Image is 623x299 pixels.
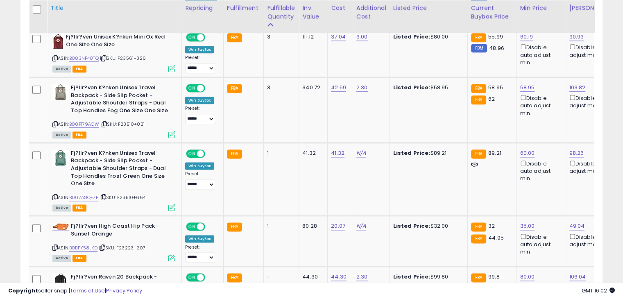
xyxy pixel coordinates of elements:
[99,245,145,251] span: | SKU: F23223+207
[52,131,71,138] span: All listings currently available for purchase on Amazon
[393,33,461,41] div: $80.00
[471,33,486,42] small: FBA
[302,273,321,281] div: 44.30
[520,43,560,66] div: Disable auto adjust min
[393,273,430,281] b: Listed Price:
[331,273,347,281] a: 44.30
[69,245,97,251] a: B0BPY58LKD
[488,234,504,242] span: 44.95
[488,33,503,41] span: 55.99
[471,222,486,231] small: FBA
[356,33,368,41] a: 3.00
[187,34,197,41] span: ON
[71,149,170,190] b: Fj?llr?ven K?nken Unisex Travel Backpack - Side Slip Pocket - Adjustable Shoulder Straps - Dual T...
[52,222,175,260] div: ASIN:
[185,55,217,73] div: Preset:
[227,149,242,159] small: FBA
[69,194,98,201] a: B007AGQF7E
[204,34,217,41] span: OFF
[70,287,105,294] a: Terms of Use
[520,84,535,92] a: 58.95
[204,85,217,92] span: OFF
[72,204,86,211] span: FBA
[569,84,586,92] a: 103.82
[393,4,464,12] div: Listed Price
[520,232,560,256] div: Disable auto adjust min
[71,273,170,290] b: Fj?llr?ven Raven 20 Backpack - Black
[50,4,178,12] div: Title
[187,150,197,157] span: ON
[356,4,386,21] div: Additional Cost
[488,273,500,281] span: 99.8
[488,149,501,157] span: 89.21
[106,287,142,294] a: Privacy Policy
[489,44,504,52] span: 48.96
[471,84,486,93] small: FBA
[267,84,292,91] div: 3
[52,84,175,137] div: ASIN:
[227,33,242,42] small: FBA
[471,273,486,282] small: FBA
[267,4,295,21] div: Fulfillable Quantity
[8,287,142,295] div: seller snap | |
[185,162,214,170] div: Win BuyBox
[72,255,86,262] span: FBA
[356,222,366,230] a: N/A
[187,85,197,92] span: ON
[569,273,586,281] a: 106.04
[100,55,146,61] span: | SKU: F23561+326
[393,149,461,157] div: $89.21
[100,194,145,201] span: | SKU: F23510+664
[227,4,260,12] div: Fulfillment
[52,33,175,71] div: ASIN:
[569,232,615,248] div: Disable auto adjust max
[356,149,366,157] a: N/A
[569,159,615,175] div: Disable auto adjust max
[52,149,69,166] img: 41f10RWRJeS._SL40_.jpg
[393,33,430,41] b: Listed Price:
[8,287,38,294] strong: Copyright
[488,222,495,230] span: 32
[356,273,368,281] a: 2.30
[331,84,346,92] a: 42.59
[52,33,64,50] img: 41gTc6xKg3L._SL40_.jpg
[66,33,165,50] b: Fj?llr?ven Unisex K?nken Mini Ox Red One Size One Size
[471,149,486,159] small: FBA
[185,235,214,242] div: Win BuyBox
[471,95,486,104] small: FBA
[331,4,349,12] div: Cost
[52,149,175,210] div: ASIN:
[185,171,217,190] div: Preset:
[72,66,86,72] span: FBA
[520,273,535,281] a: 80.00
[569,4,618,12] div: [PERSON_NAME]
[267,33,292,41] div: 3
[185,245,217,263] div: Preset:
[471,234,486,243] small: FBA
[69,55,99,62] a: B003NF40TQ
[52,255,71,262] span: All listings currently available for purchase on Amazon
[185,4,220,12] div: Repricing
[488,84,503,91] span: 58.95
[267,222,292,230] div: 1
[52,273,69,290] img: 41HKDK-LlKL._SL40_.jpg
[331,222,345,230] a: 20.07
[393,84,461,91] div: $58.95
[331,33,346,41] a: 37.04
[569,93,615,109] div: Disable auto adjust max
[331,149,344,157] a: 41.32
[520,93,560,117] div: Disable auto adjust min
[267,149,292,157] div: 1
[569,222,585,230] a: 49.04
[100,121,145,127] span: | SKU: F23510+021
[204,223,217,230] span: OFF
[356,84,368,92] a: 2.30
[302,33,321,41] div: 111.12
[71,84,170,116] b: Fj?llr?ven K?nken Unisex Travel Backpack - Side Slip Pocket - Adjustable Shoulder Straps - Dual T...
[69,121,99,128] a: B00F179AQW
[520,159,560,183] div: Disable auto adjust min
[471,4,513,21] div: Current Buybox Price
[569,43,615,59] div: Disable auto adjust max
[520,149,535,157] a: 60.00
[204,150,217,157] span: OFF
